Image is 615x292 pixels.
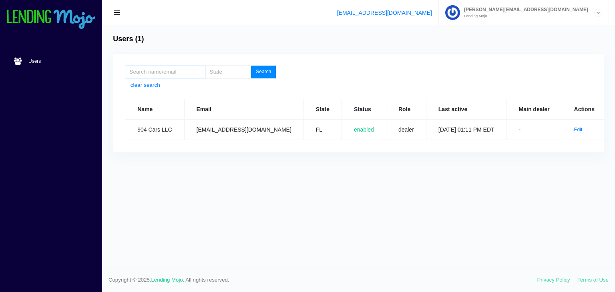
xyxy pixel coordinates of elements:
[562,99,607,120] th: Actions
[125,120,184,140] td: 904 Cars LLC
[125,99,184,120] th: Name
[574,127,583,132] a: Edit
[6,10,96,30] img: logo-small.png
[184,120,303,140] td: [EMAIL_ADDRESS][DOMAIN_NAME]
[125,66,205,78] input: Search name/email
[151,277,183,283] a: Lending Mojo
[337,10,432,16] a: [EMAIL_ADDRESS][DOMAIN_NAME]
[131,81,160,89] a: clear search
[426,120,506,140] td: [DATE] 01:11 PM EDT
[386,99,426,120] th: Role
[251,66,276,78] button: Search
[537,277,570,283] a: Privacy Policy
[109,276,537,284] span: Copyright © 2025. . All rights reserved.
[28,59,41,64] span: Users
[113,35,144,44] h4: Users (1)
[506,120,562,140] td: -
[303,99,342,120] th: State
[342,99,386,120] th: Status
[205,66,251,78] input: State
[426,99,506,120] th: Last active
[506,99,562,120] th: Main dealer
[184,99,303,120] th: Email
[354,126,374,133] span: enabled
[577,277,609,283] a: Terms of Use
[445,5,460,20] img: Profile image
[303,120,342,140] td: FL
[460,14,588,18] small: Lending Mojo
[386,120,426,140] td: dealer
[460,7,588,12] span: [PERSON_NAME][EMAIL_ADDRESS][DOMAIN_NAME]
